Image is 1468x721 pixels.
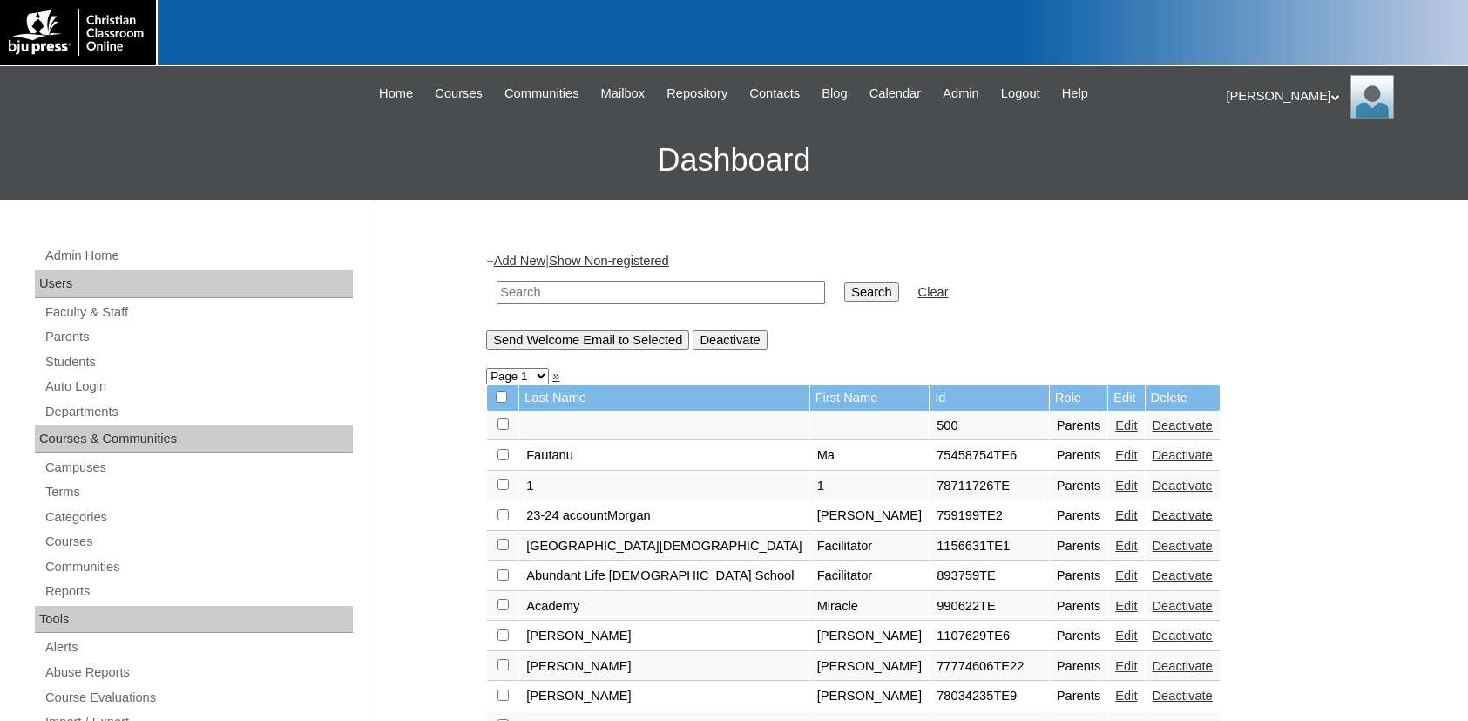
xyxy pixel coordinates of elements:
[693,330,767,350] input: Deactivate
[869,84,921,104] span: Calendar
[810,682,930,711] td: [PERSON_NAME]
[519,532,809,561] td: [GEOGRAPHIC_DATA][DEMOGRAPHIC_DATA]
[749,84,800,104] span: Contacts
[861,84,930,104] a: Calendar
[1153,659,1213,673] a: Deactivate
[992,84,1049,104] a: Logout
[1050,592,1108,622] td: Parents
[1350,75,1394,119] img: Esther Loredo
[1050,441,1108,471] td: Parents
[1115,539,1137,553] a: Edit
[379,84,413,104] span: Home
[426,84,491,104] a: Courses
[1153,689,1213,703] a: Deactivate
[486,252,1349,349] div: + |
[822,84,847,104] span: Blog
[44,457,353,479] a: Campuses
[44,481,353,503] a: Terms
[1115,448,1137,462] a: Edit
[934,84,988,104] a: Admin
[519,652,809,682] td: [PERSON_NAME]
[519,472,809,501] td: 1
[1153,418,1213,432] a: Deactivate
[497,281,825,304] input: Search
[930,561,1049,591] td: 893759TE
[810,561,930,591] td: Facilitator
[930,532,1049,561] td: 1156631TE1
[1115,659,1137,673] a: Edit
[1050,561,1108,591] td: Parents
[1153,629,1213,643] a: Deactivate
[1115,568,1137,582] a: Edit
[930,622,1049,651] td: 1107629TE6
[810,592,930,622] td: Miracle
[9,9,147,56] img: logo-white.png
[1115,479,1137,493] a: Edit
[9,121,1459,200] h3: Dashboard
[810,622,930,651] td: [PERSON_NAME]
[519,682,809,711] td: [PERSON_NAME]
[1050,532,1108,561] td: Parents
[1108,385,1144,411] td: Edit
[1153,448,1213,462] a: Deactivate
[519,592,809,622] td: Academy
[666,84,727,104] span: Repository
[35,270,353,298] div: Users
[44,662,353,684] a: Abuse Reports
[44,326,353,348] a: Parents
[930,472,1049,501] td: 78711726TE
[943,84,979,104] span: Admin
[1050,412,1108,441] td: Parents
[1115,418,1137,432] a: Edit
[930,592,1049,622] td: 990622TE
[519,501,809,531] td: 23-24 accountMorgan
[1053,84,1097,104] a: Help
[1115,629,1137,643] a: Edit
[435,84,483,104] span: Courses
[44,556,353,578] a: Communities
[1115,508,1137,522] a: Edit
[44,531,353,553] a: Courses
[519,622,809,651] td: [PERSON_NAME]
[930,441,1049,471] td: 75458754TE6
[1153,568,1213,582] a: Deactivate
[658,84,736,104] a: Repository
[44,351,353,373] a: Students
[35,425,353,453] div: Courses & Communities
[44,687,353,709] a: Course Evaluations
[810,652,930,682] td: [PERSON_NAME]
[44,245,353,267] a: Admin Home
[1001,84,1040,104] span: Logout
[930,682,1049,711] td: 78034235TE9
[813,84,856,104] a: Blog
[1050,622,1108,651] td: Parents
[592,84,654,104] a: Mailbox
[918,285,949,299] a: Clear
[44,302,353,323] a: Faculty & Staff
[1050,472,1108,501] td: Parents
[44,507,353,528] a: Categories
[44,636,353,658] a: Alerts
[44,401,353,423] a: Departments
[601,84,646,104] span: Mailbox
[496,84,588,104] a: Communities
[44,581,353,602] a: Reports
[552,369,559,383] a: »
[1115,599,1137,613] a: Edit
[1146,385,1220,411] td: Delete
[930,652,1049,682] td: 77774606TE22
[519,385,809,411] td: Last Name
[1050,652,1108,682] td: Parents
[494,254,545,268] a: Add New
[930,412,1049,441] td: 500
[1062,84,1088,104] span: Help
[1050,501,1108,531] td: Parents
[519,561,809,591] td: Abundant Life [DEMOGRAPHIC_DATA] School
[1115,689,1137,703] a: Edit
[519,441,809,471] td: Fautanu
[1227,75,1451,119] div: [PERSON_NAME]
[549,254,669,268] a: Show Non-registered
[810,385,930,411] td: First Name
[504,84,579,104] span: Communities
[1153,508,1213,522] a: Deactivate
